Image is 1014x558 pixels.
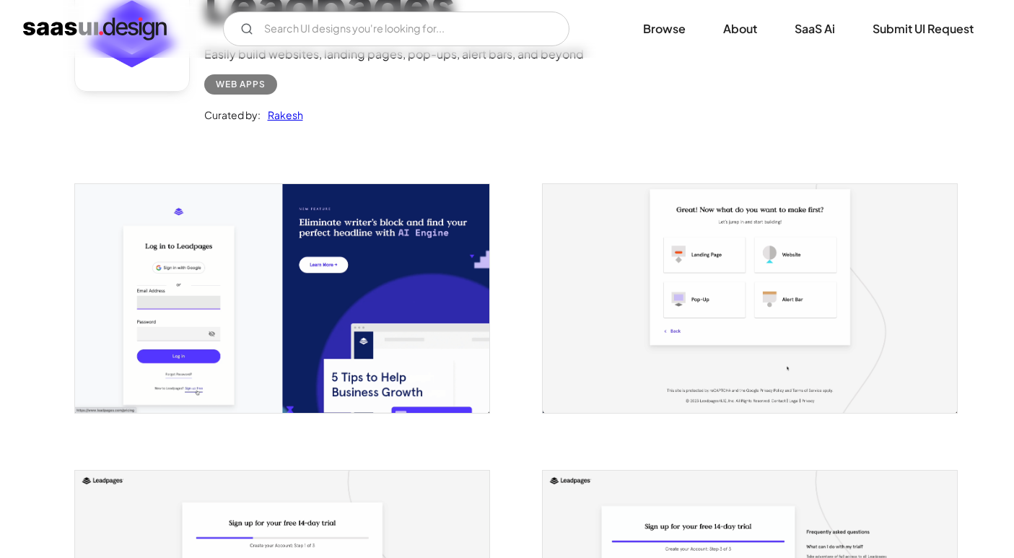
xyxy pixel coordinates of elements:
[204,106,261,123] div: Curated by:
[216,76,266,93] div: Web Apps
[223,12,569,46] input: Search UI designs you're looking for...
[223,12,569,46] form: Email Form
[261,106,303,123] a: Rakesh
[75,184,489,413] img: 642183c6d7ffe93299f23ca2_Leadpage%20-%20Login%20screen%20ui.png
[543,184,957,413] a: open lightbox
[626,13,703,45] a: Browse
[855,13,991,45] a: Submit UI Request
[543,184,957,413] img: 642183c669e520edb8e8c816_Leadpage%20-%20What%20you%20want%20to%20make%20intent%20capture%20screen...
[777,13,852,45] a: SaaS Ai
[706,13,774,45] a: About
[23,17,167,40] a: home
[75,184,489,413] a: open lightbox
